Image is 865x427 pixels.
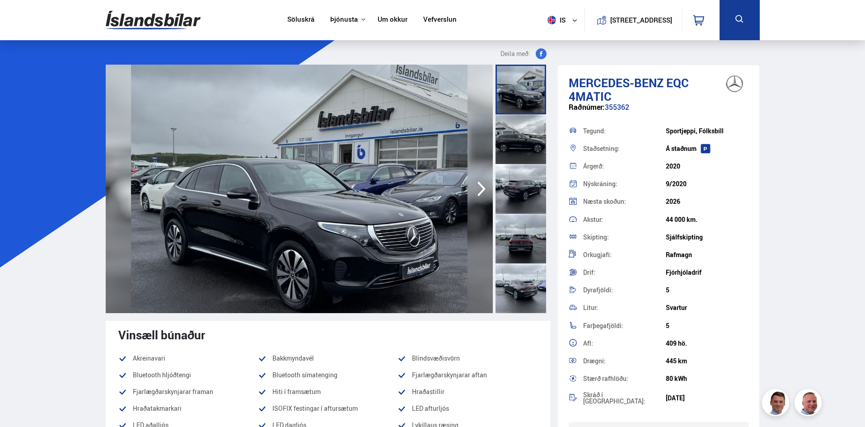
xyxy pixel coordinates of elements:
li: Hraðatakmarkari [118,403,258,414]
a: Vefverslun [423,15,457,25]
li: Hraðastillir [397,386,537,397]
button: [STREET_ADDRESS] [614,16,669,24]
div: Árgerð: [583,163,666,169]
div: Vinsæll búnaður [118,328,538,342]
button: Þjónusta [330,15,358,24]
div: 2026 [666,198,748,205]
div: Tegund: [583,128,666,134]
div: 355362 [569,103,749,121]
div: Rafmagn [666,251,748,258]
img: G0Ugv5HjCgRt.svg [106,5,201,35]
img: brand logo [716,70,753,98]
button: Deila með: [497,48,550,59]
a: Söluskrá [287,15,314,25]
div: Akstur: [583,216,666,223]
div: Á staðnum [666,145,748,152]
div: 44 000 km. [666,216,748,223]
li: Akreinavari [118,353,258,364]
img: 3415245.jpeg [106,65,493,313]
li: Bakkmyndavél [258,353,397,364]
div: Farþegafjöldi: [583,323,666,329]
div: Drif: [583,269,666,276]
div: Næsta skoðun: [583,198,666,205]
li: Blindsvæðisvörn [397,353,537,364]
li: Bluetooth hljóðtengi [118,370,258,380]
div: 2020 [666,163,748,170]
li: Fjarlægðarskynjarar framan [118,386,258,397]
div: Skipting: [583,234,666,240]
img: svg+xml;base64,PHN2ZyB4bWxucz0iaHR0cDovL3d3dy53My5vcmcvMjAwMC9zdmciIHdpZHRoPSI1MTIiIGhlaWdodD0iNT... [547,16,556,24]
div: [DATE] [666,394,748,402]
div: Skráð í [GEOGRAPHIC_DATA]: [583,392,666,404]
div: 445 km [666,357,748,365]
div: 5 [666,286,748,294]
button: is [544,7,584,33]
div: Litur: [583,305,666,311]
div: 80 kWh [666,375,748,382]
li: Fjarlægðarskynjarar aftan [397,370,537,380]
li: ISOFIX festingar í aftursætum [258,403,397,414]
a: Um okkur [378,15,407,25]
div: Orkugjafi: [583,252,666,258]
span: Deila með: [500,48,530,59]
div: Fjórhjóladrif [666,269,748,276]
li: Hiti í framsætum [258,386,397,397]
span: Mercedes-Benz [569,75,664,91]
div: Afl: [583,340,666,347]
li: Bluetooth símatenging [258,370,397,380]
div: Dyrafjöldi: [583,287,666,293]
span: is [544,16,566,24]
img: siFngHWaQ9KaOqBr.png [796,390,823,418]
span: EQC 4MATIC [569,75,689,104]
div: 409 hö. [666,340,748,347]
div: 9/2020 [666,180,748,188]
li: LED afturljós [397,403,537,414]
div: Stærð rafhlöðu: [583,375,666,382]
div: Nýskráning: [583,181,666,187]
div: Sportjeppi, Fólksbíll [666,127,748,135]
div: Staðsetning: [583,145,666,152]
div: Drægni: [583,358,666,364]
a: [STREET_ADDRESS] [589,7,677,33]
span: Raðnúmer: [569,102,605,112]
img: FbJEzSuNWCJXmdc-.webp [763,390,790,418]
div: Svartur [666,304,748,311]
div: 5 [666,322,748,329]
div: Sjálfskipting [666,234,748,241]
